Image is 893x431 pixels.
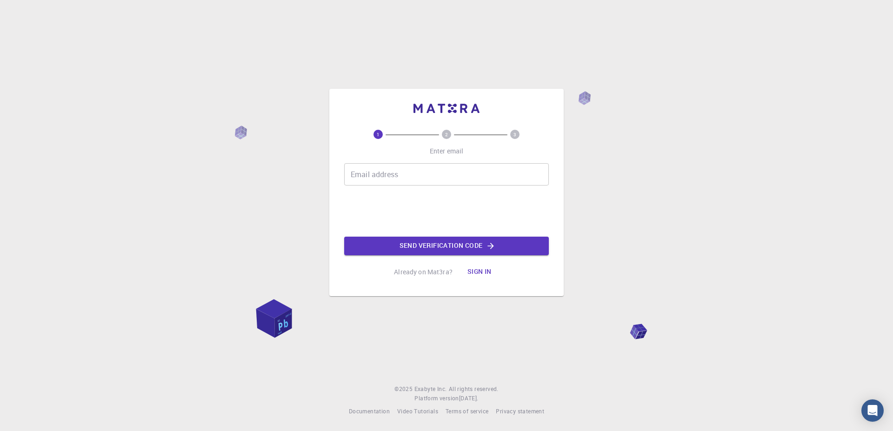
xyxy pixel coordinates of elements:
[349,407,390,415] span: Documentation
[414,385,447,394] a: Exabyte Inc.
[344,237,549,255] button: Send verification code
[376,193,517,229] iframe: reCAPTCHA
[861,399,884,422] div: Open Intercom Messenger
[459,394,479,402] span: [DATE] .
[430,146,464,156] p: Enter email
[496,407,544,415] span: Privacy statement
[513,131,516,138] text: 3
[449,385,499,394] span: All rights reserved.
[445,131,448,138] text: 2
[496,407,544,416] a: Privacy statement
[446,407,488,416] a: Terms of service
[397,407,438,415] span: Video Tutorials
[460,263,499,281] button: Sign in
[414,385,447,392] span: Exabyte Inc.
[414,394,459,403] span: Platform version
[394,267,453,277] p: Already on Mat3ra?
[459,394,479,403] a: [DATE].
[446,407,488,415] span: Terms of service
[394,385,414,394] span: © 2025
[397,407,438,416] a: Video Tutorials
[377,131,380,138] text: 1
[349,407,390,416] a: Documentation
